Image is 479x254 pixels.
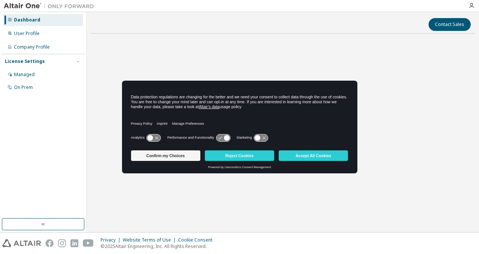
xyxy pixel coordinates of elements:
p: © 2025 Altair Engineering, Inc. All Rights Reserved. [101,243,217,249]
img: instagram.svg [58,239,66,247]
img: Altair One [4,2,98,10]
div: License Settings [5,58,45,64]
div: Privacy [101,237,123,243]
div: User Profile [14,31,40,37]
div: Website Terms of Use [123,237,178,243]
img: linkedin.svg [70,239,78,247]
div: Company Profile [14,44,50,50]
img: facebook.svg [46,239,53,247]
div: Dashboard [14,17,40,23]
button: Contact Sales [429,18,471,31]
div: Managed [14,72,35,78]
img: altair_logo.svg [2,239,41,247]
div: On Prem [14,84,33,90]
div: Cookie Consent [178,237,217,243]
img: youtube.svg [83,239,94,247]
